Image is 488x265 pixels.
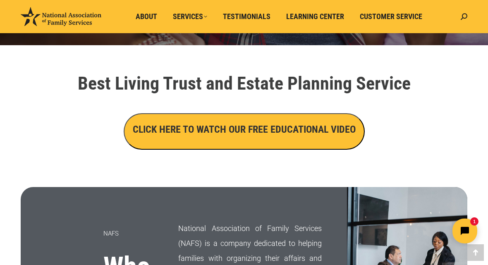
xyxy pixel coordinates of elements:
[124,126,365,134] a: CLICK HERE TO WATCH OUR FREE EDUCATIONAL VIDEO
[342,212,484,250] iframe: Tidio Chat
[223,12,270,21] span: Testimonials
[360,12,422,21] span: Customer Service
[103,226,158,241] p: NAFS
[173,12,207,21] span: Services
[133,122,356,136] h3: CLICK HERE TO WATCH OUR FREE EDUCATIONAL VIDEO
[286,12,344,21] span: Learning Center
[25,74,463,92] h1: Best Living Trust and Estate Planning Service
[354,9,428,24] a: Customer Service
[124,113,365,150] button: CLICK HERE TO WATCH OUR FREE EDUCATIONAL VIDEO
[130,9,163,24] a: About
[136,12,157,21] span: About
[21,7,101,26] img: National Association of Family Services
[280,9,350,24] a: Learning Center
[217,9,276,24] a: Testimonials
